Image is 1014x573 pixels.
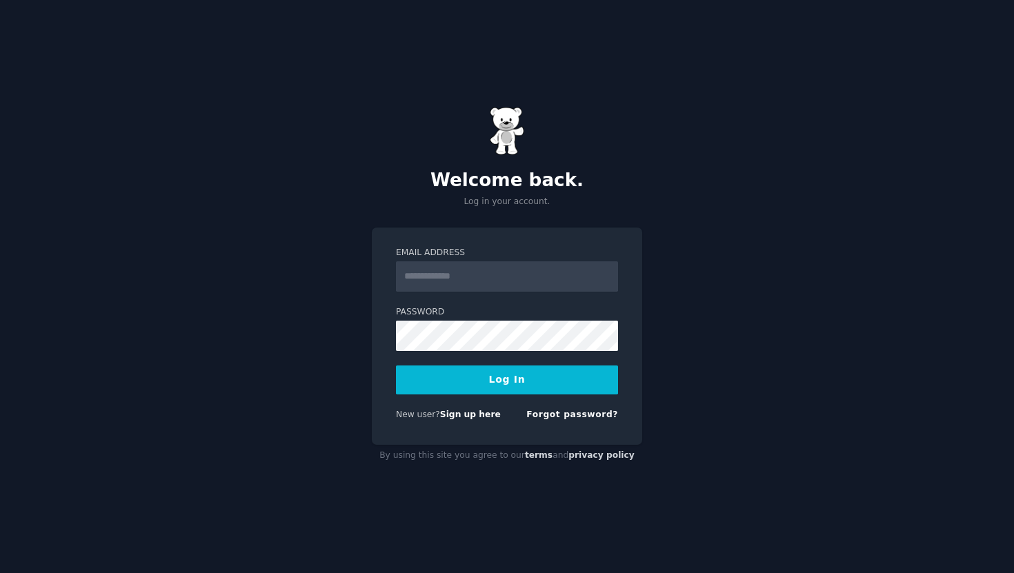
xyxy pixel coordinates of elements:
[372,170,642,192] h2: Welcome back.
[396,410,440,419] span: New user?
[440,410,501,419] a: Sign up here
[525,450,553,460] a: terms
[490,107,524,155] img: Gummy Bear
[568,450,635,460] a: privacy policy
[396,247,618,259] label: Email Address
[526,410,618,419] a: Forgot password?
[396,306,618,319] label: Password
[372,445,642,467] div: By using this site you agree to our and
[372,196,642,208] p: Log in your account.
[396,365,618,394] button: Log In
